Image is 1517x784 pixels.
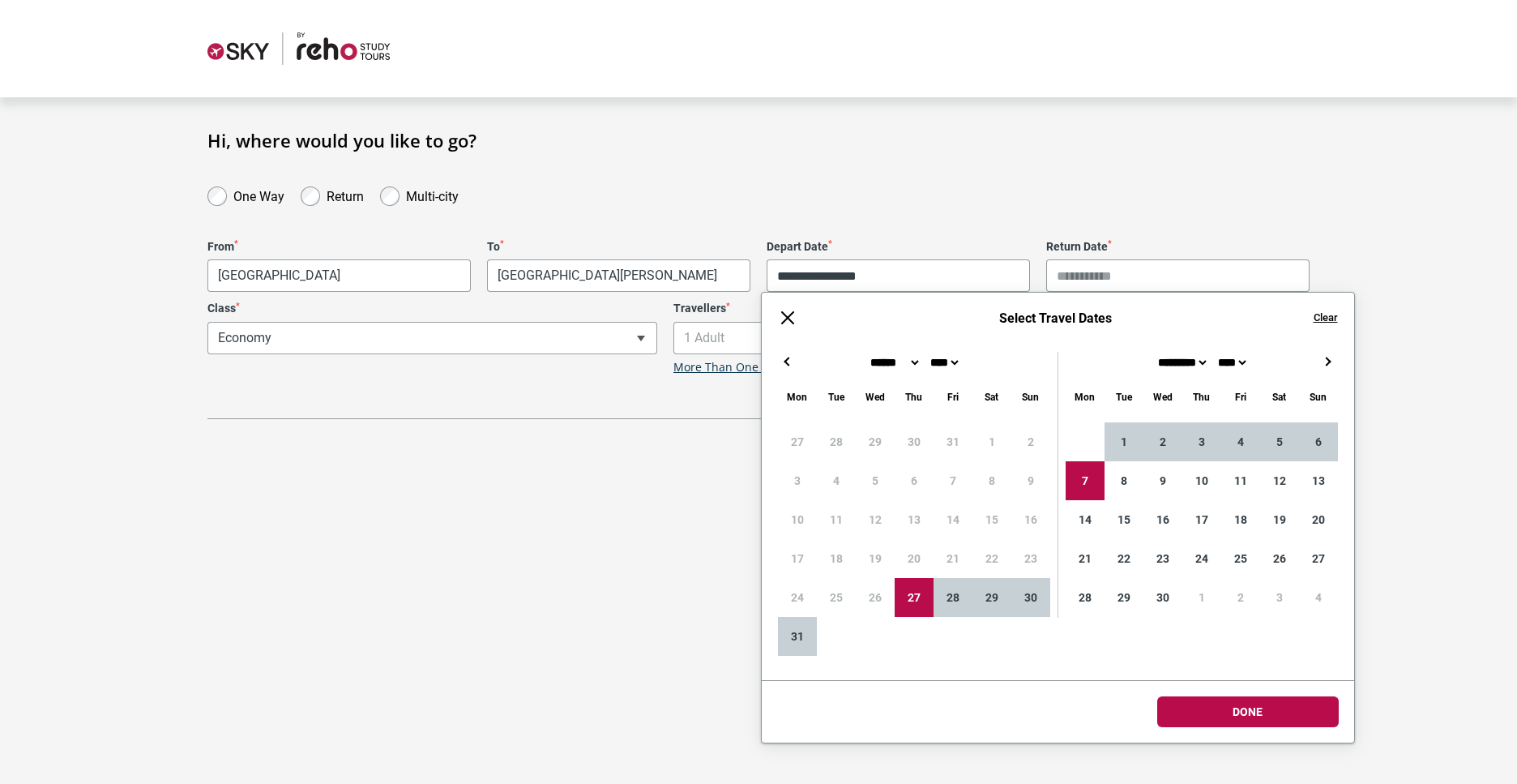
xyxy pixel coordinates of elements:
[1260,388,1299,406] div: Saturday
[1066,500,1105,539] div: 14
[1299,422,1338,461] div: 6
[972,578,1011,617] div: 29
[1299,539,1338,578] div: 27
[778,617,817,656] div: 31
[1105,500,1143,539] div: 15
[208,260,470,291] span: Melbourne, Australia
[1182,388,1221,406] div: Thursday
[1182,578,1221,617] div: 1
[1182,422,1221,461] div: 3
[1260,422,1299,461] div: 5
[1299,461,1338,500] div: 13
[673,302,1123,315] label: Travellers
[895,388,934,406] div: Thursday
[856,388,895,406] div: Wednesday
[778,388,817,406] div: Monday
[1011,578,1050,617] div: 30
[1221,539,1260,578] div: 25
[1299,578,1338,617] div: 4
[488,260,750,291] span: Berlin, Germany
[1143,461,1182,500] div: 9
[208,323,656,353] span: Economy
[1066,578,1105,617] div: 28
[1105,578,1143,617] div: 29
[934,578,972,617] div: 28
[934,388,972,406] div: Friday
[1314,311,1338,325] button: Clear
[895,578,934,617] div: 27
[1066,539,1105,578] div: 21
[1046,240,1310,254] label: Return Date
[673,322,1123,354] span: 1 Adult
[1011,388,1050,406] div: Sunday
[1318,352,1338,371] button: →
[207,322,657,354] span: Economy
[814,311,1297,326] h6: Select Travel Dates
[207,259,471,292] span: Melbourne, Australia
[1143,539,1182,578] div: 23
[1299,388,1338,406] div: Sunday
[1260,578,1299,617] div: 3
[406,185,459,204] label: Multi-city
[1221,500,1260,539] div: 18
[1066,461,1105,500] div: 7
[1143,500,1182,539] div: 16
[673,361,814,375] a: More Than One Traveller?
[1105,422,1143,461] div: 1
[1143,578,1182,617] div: 30
[1182,500,1221,539] div: 17
[1260,500,1299,539] div: 19
[1157,696,1339,727] button: Done
[1143,388,1182,406] div: Wednesday
[1221,422,1260,461] div: 4
[817,388,856,406] div: Tuesday
[1260,539,1299,578] div: 26
[207,302,657,315] label: Class
[1260,461,1299,500] div: 12
[674,323,1122,353] span: 1 Adult
[1221,388,1260,406] div: Friday
[1066,388,1105,406] div: Monday
[1143,422,1182,461] div: 2
[767,240,1030,254] label: Depart Date
[1105,461,1143,500] div: 8
[207,130,1310,151] h1: Hi, where would you like to go?
[1221,578,1260,617] div: 2
[487,259,750,292] span: Berlin, Germany
[1182,539,1221,578] div: 24
[207,240,471,254] label: From
[327,185,364,204] label: Return
[972,388,1011,406] div: Saturday
[487,240,750,254] label: To
[1182,461,1221,500] div: 10
[1105,388,1143,406] div: Tuesday
[1299,500,1338,539] div: 20
[778,352,797,371] button: ←
[233,185,284,204] label: One Way
[1221,461,1260,500] div: 11
[1105,539,1143,578] div: 22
